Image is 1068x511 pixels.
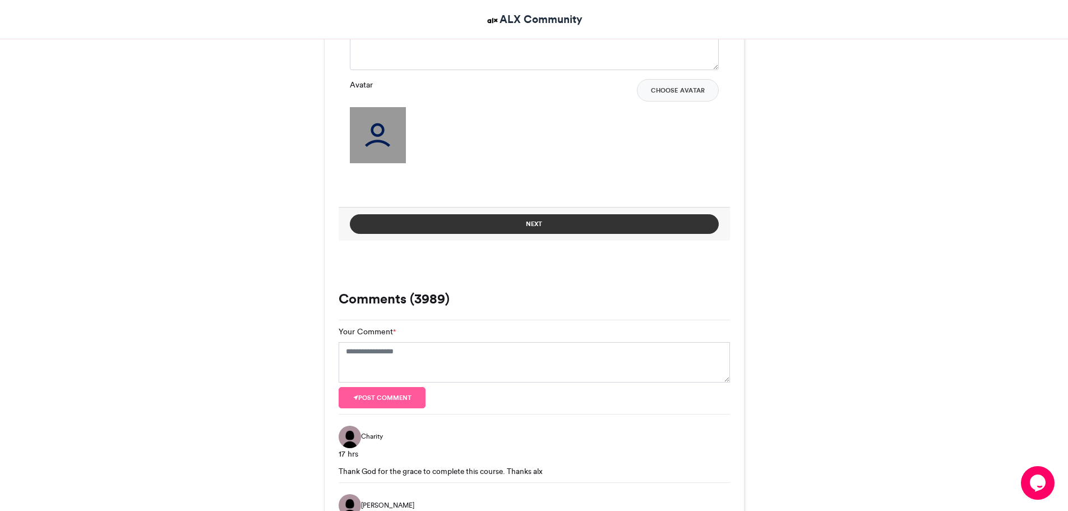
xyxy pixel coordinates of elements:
[339,448,730,460] div: 17 hrs
[1021,466,1057,500] iframe: chat widget
[339,466,730,477] div: Thank God for the grace to complete this course. Thanks alx
[339,426,361,448] img: Charity
[350,79,373,91] label: Avatar
[361,431,383,441] span: Charity
[339,292,730,306] h3: Comments (3989)
[361,500,414,510] span: [PERSON_NAME]
[350,107,406,163] img: user_filled.png
[486,13,500,27] img: ALX Community
[339,326,396,338] label: Your Comment
[339,387,426,408] button: Post comment
[486,11,582,27] a: ALX Community
[637,79,719,102] button: Choose Avatar
[350,214,719,234] button: Next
